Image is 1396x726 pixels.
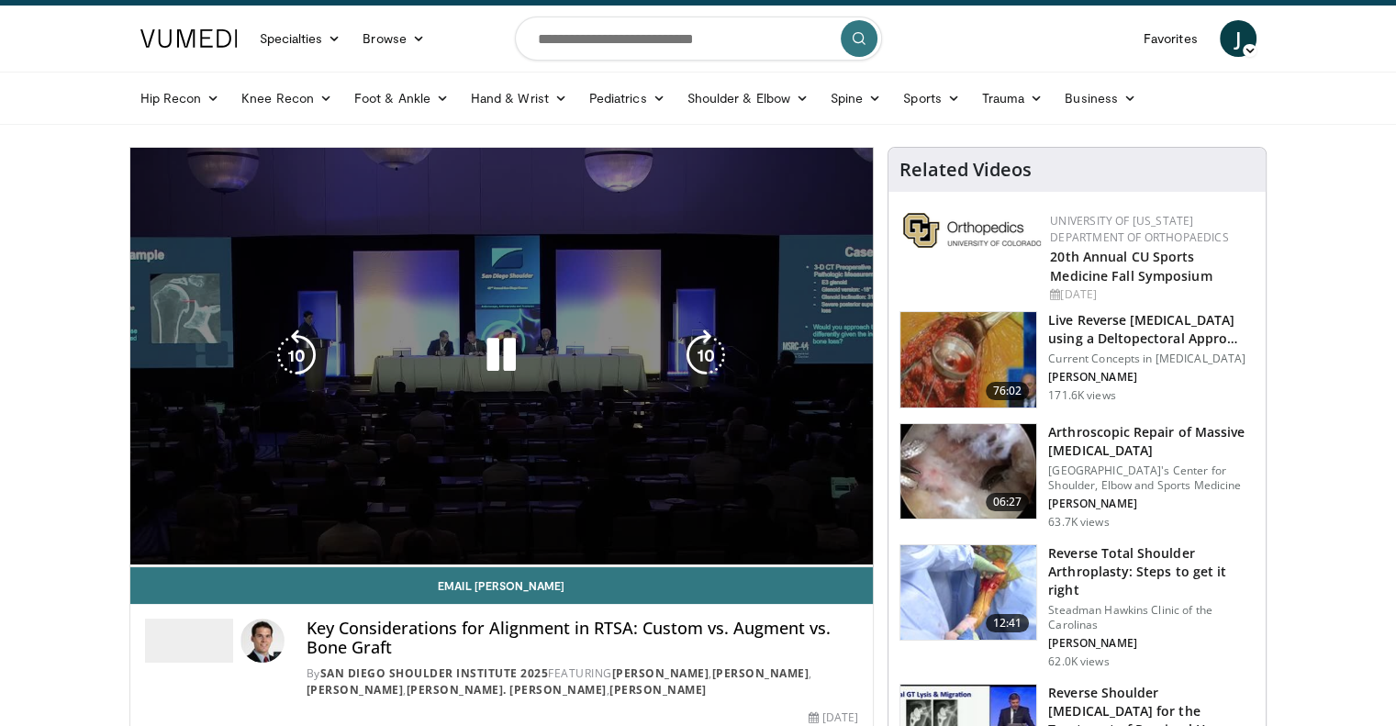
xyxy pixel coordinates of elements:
a: 76:02 Live Reverse [MEDICAL_DATA] using a Deltopectoral Appro… Current Concepts in [MEDICAL_DATA]... [899,311,1255,408]
img: 281021_0002_1.png.150x105_q85_crop-smart_upscale.jpg [900,424,1036,519]
p: [PERSON_NAME] [1048,636,1255,651]
input: Search topics, interventions [515,17,882,61]
h4: Key Considerations for Alignment in RTSA: Custom vs. Augment vs. Bone Graft [307,619,859,658]
a: Email [PERSON_NAME] [130,567,874,604]
p: [PERSON_NAME] [1048,370,1255,385]
img: 355603a8-37da-49b6-856f-e00d7e9307d3.png.150x105_q85_autocrop_double_scale_upscale_version-0.2.png [903,213,1041,248]
a: 06:27 Arthroscopic Repair of Massive [MEDICAL_DATA] [GEOGRAPHIC_DATA]'s Center for Shoulder, Elbo... [899,423,1255,530]
a: Foot & Ankle [343,80,460,117]
img: 684033_3.png.150x105_q85_crop-smart_upscale.jpg [900,312,1036,408]
p: Current Concepts in [MEDICAL_DATA] [1048,352,1255,366]
a: Knee Recon [230,80,343,117]
div: [DATE] [1050,286,1251,303]
a: Sports [892,80,971,117]
a: San Diego Shoulder Institute 2025 [320,665,549,681]
img: San Diego Shoulder Institute 2025 [145,619,233,663]
span: 76:02 [986,382,1030,400]
a: 20th Annual CU Sports Medicine Fall Symposium [1050,248,1212,285]
p: [GEOGRAPHIC_DATA]'s Center for Shoulder, Elbow and Sports Medicine [1048,464,1255,493]
span: 06:27 [986,493,1030,511]
video-js: Video Player [130,148,874,567]
p: 63.7K views [1048,515,1109,530]
span: 12:41 [986,614,1030,632]
div: By FEATURING , , , , [307,665,859,698]
p: [PERSON_NAME] [1048,497,1255,511]
a: Browse [352,20,436,57]
a: Hip Recon [129,80,231,117]
a: Shoulder & Elbow [676,80,820,117]
a: Hand & Wrist [460,80,578,117]
a: Trauma [971,80,1055,117]
a: Spine [820,80,892,117]
a: [PERSON_NAME] [307,682,404,698]
a: [PERSON_NAME] [612,665,709,681]
p: Steadman Hawkins Clinic of the Carolinas [1048,603,1255,632]
p: 171.6K views [1048,388,1115,403]
a: [PERSON_NAME]. [PERSON_NAME] [407,682,607,698]
p: 62.0K views [1048,654,1109,669]
h3: Reverse Total Shoulder Arthroplasty: Steps to get it right [1048,544,1255,599]
a: Pediatrics [578,80,676,117]
h3: Live Reverse [MEDICAL_DATA] using a Deltopectoral Appro… [1048,311,1255,348]
a: [PERSON_NAME] [609,682,707,698]
a: J [1220,20,1256,57]
a: Favorites [1133,20,1209,57]
h4: Related Videos [899,159,1032,181]
a: University of [US_STATE] Department of Orthopaedics [1050,213,1228,245]
a: [PERSON_NAME] [712,665,810,681]
a: 12:41 Reverse Total Shoulder Arthroplasty: Steps to get it right Steadman Hawkins Clinic of the C... [899,544,1255,669]
img: VuMedi Logo [140,29,238,48]
img: 326034_0000_1.png.150x105_q85_crop-smart_upscale.jpg [900,545,1036,641]
div: [DATE] [809,709,858,726]
a: Business [1054,80,1147,117]
a: Specialties [249,20,352,57]
h3: Arthroscopic Repair of Massive [MEDICAL_DATA] [1048,423,1255,460]
img: Avatar [240,619,285,663]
